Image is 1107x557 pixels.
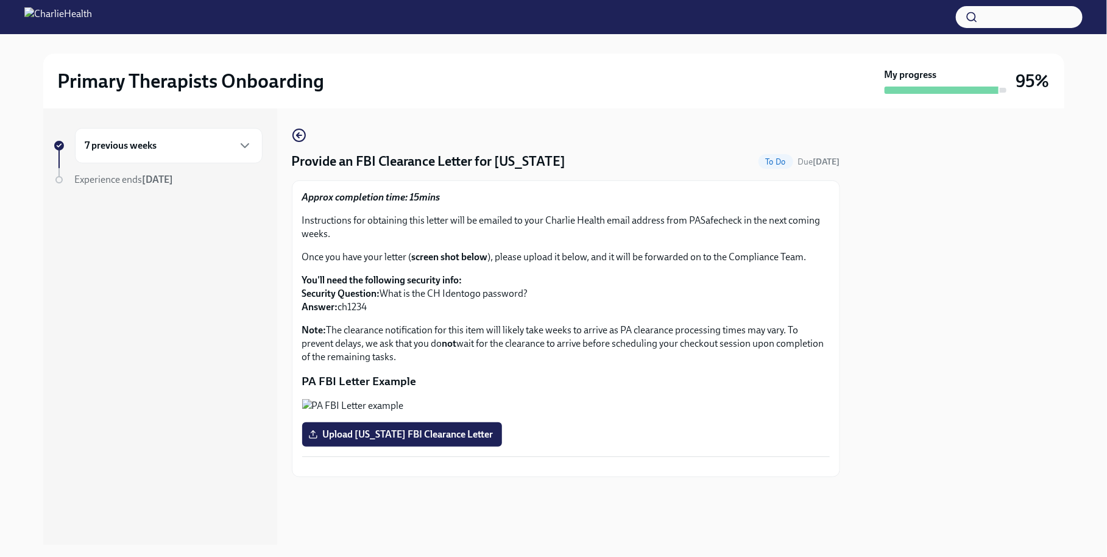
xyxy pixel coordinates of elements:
span: Experience ends [75,174,174,185]
button: Zoom image [302,399,830,413]
span: To Do [759,157,793,166]
p: PA FBI Letter Example [302,374,830,389]
label: Upload [US_STATE] FBI Clearance Letter [302,422,502,447]
span: Due [798,157,840,167]
h2: Primary Therapists Onboarding [58,69,325,93]
h4: Provide an FBI Clearance Letter for [US_STATE] [292,152,566,171]
strong: Answer: [302,301,338,313]
span: September 11th, 2025 10:00 [798,156,840,168]
strong: Security Question: [302,288,380,299]
strong: screen shot below [412,251,488,263]
p: Instructions for obtaining this letter will be emailed to your Charlie Health email address from ... [302,214,830,241]
strong: You'll need the following security info: [302,274,462,286]
img: CharlieHealth [24,7,92,27]
p: The clearance notification for this item will likely take weeks to arrive as PA clearance process... [302,324,830,364]
p: What is the CH Identogo password? ch1234 [302,274,830,314]
div: 7 previous weeks [75,128,263,163]
strong: [DATE] [143,174,174,185]
span: Upload [US_STATE] FBI Clearance Letter [311,428,493,441]
strong: My progress [885,68,937,82]
strong: Note: [302,324,327,336]
p: Once you have your letter ( ), please upload it below, and it will be forwarded on to the Complia... [302,250,830,264]
strong: Approx completion time: 15mins [302,191,440,203]
h3: 95% [1016,70,1050,92]
strong: [DATE] [813,157,840,167]
h6: 7 previous weeks [85,139,157,152]
strong: not [442,338,457,349]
